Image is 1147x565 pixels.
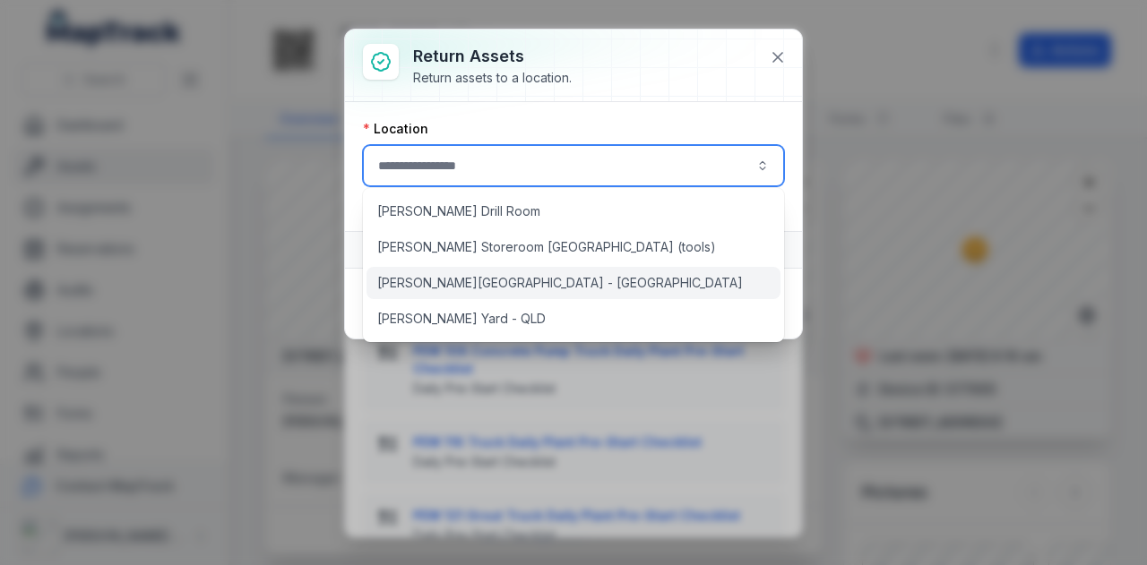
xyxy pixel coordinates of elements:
[377,310,546,328] span: [PERSON_NAME] Yard - QLD
[413,69,572,87] div: Return assets to a location.
[363,120,428,138] label: Location
[377,274,743,292] span: [PERSON_NAME][GEOGRAPHIC_DATA] - [GEOGRAPHIC_DATA]
[413,44,572,69] h3: Return assets
[345,232,802,268] button: Assets1
[377,202,540,220] span: [PERSON_NAME] Drill Room
[377,238,716,256] span: [PERSON_NAME] Storeroom [GEOGRAPHIC_DATA] (tools)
